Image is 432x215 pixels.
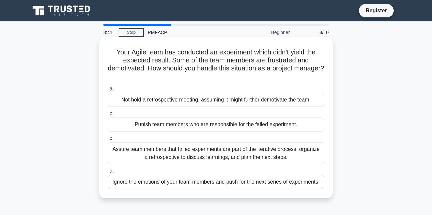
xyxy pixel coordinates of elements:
[108,93,324,107] div: Not hold a retrospective meeting, assuming it might further demotivate the team.
[109,135,113,141] span: c.
[294,26,333,39] div: 4/10
[119,28,144,37] a: Stop
[99,26,119,39] div: 8:41
[362,6,391,15] a: Register
[109,86,114,91] span: a.
[109,111,114,116] span: b.
[108,175,324,189] div: Ignore the emotions of your team members and push for the next series of experiments.
[108,142,324,164] div: Assure team members that failed experiments are part of the iterative process, organize a retrosp...
[144,26,235,39] div: PMI-ACP
[235,26,294,39] div: Beginner
[108,118,324,132] div: Punish team members who are responsible for the failed experiment.
[109,168,114,174] span: d.
[107,48,325,81] h5: Your Agile team has conducted an experiment which didn't yield the expected result. Some of the t...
